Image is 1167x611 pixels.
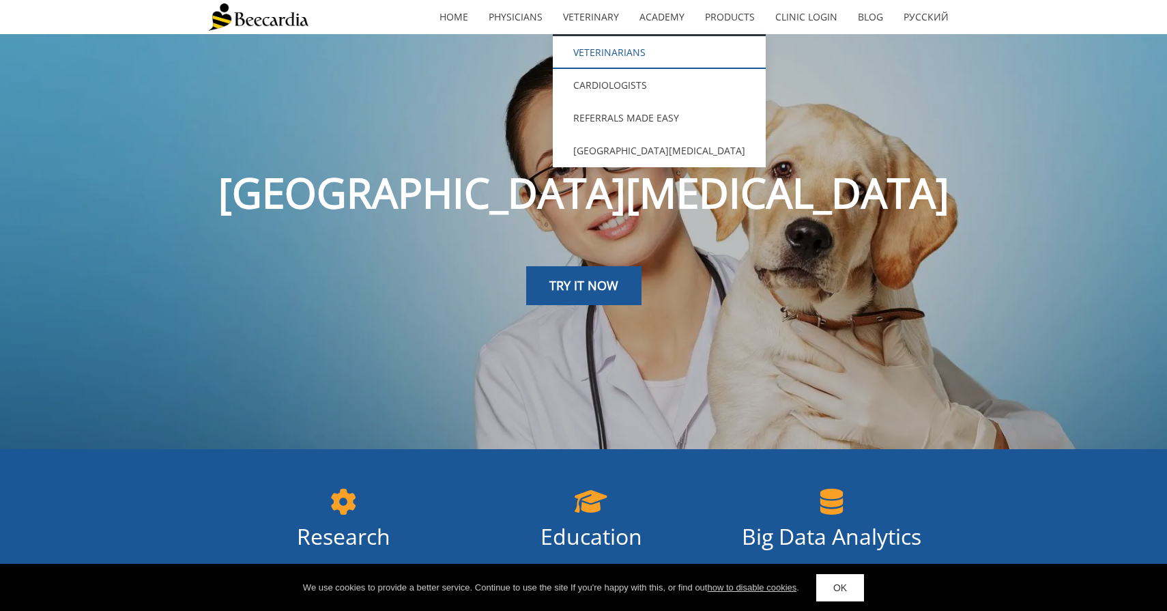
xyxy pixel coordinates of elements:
a: home [429,1,478,33]
a: Clinic Login [765,1,848,33]
a: Русский [893,1,959,33]
span: Big Data Analytics [742,522,921,551]
a: Products [695,1,765,33]
a: OK [816,574,864,601]
a: Veterinary [553,1,629,33]
a: TRY IT NOW [526,266,642,306]
a: Academy [629,1,695,33]
img: Beecardia [208,3,308,31]
a: Physicians [478,1,553,33]
a: [GEOGRAPHIC_DATA][MEDICAL_DATA] [553,134,766,167]
span: TRY IT NOW [549,277,618,294]
span: Research [297,522,390,551]
span: Education [541,522,642,551]
span: [GEOGRAPHIC_DATA][MEDICAL_DATA] [218,165,949,221]
a: Blog [848,1,893,33]
a: Veterinarians [553,36,766,69]
a: Referrals Made Easy [553,102,766,134]
div: We use cookies to provide a better service. Continue to use the site If you're happy with this, o... [303,581,799,595]
a: Cardiologists [553,69,766,102]
a: how to disable cookies [707,582,796,593]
